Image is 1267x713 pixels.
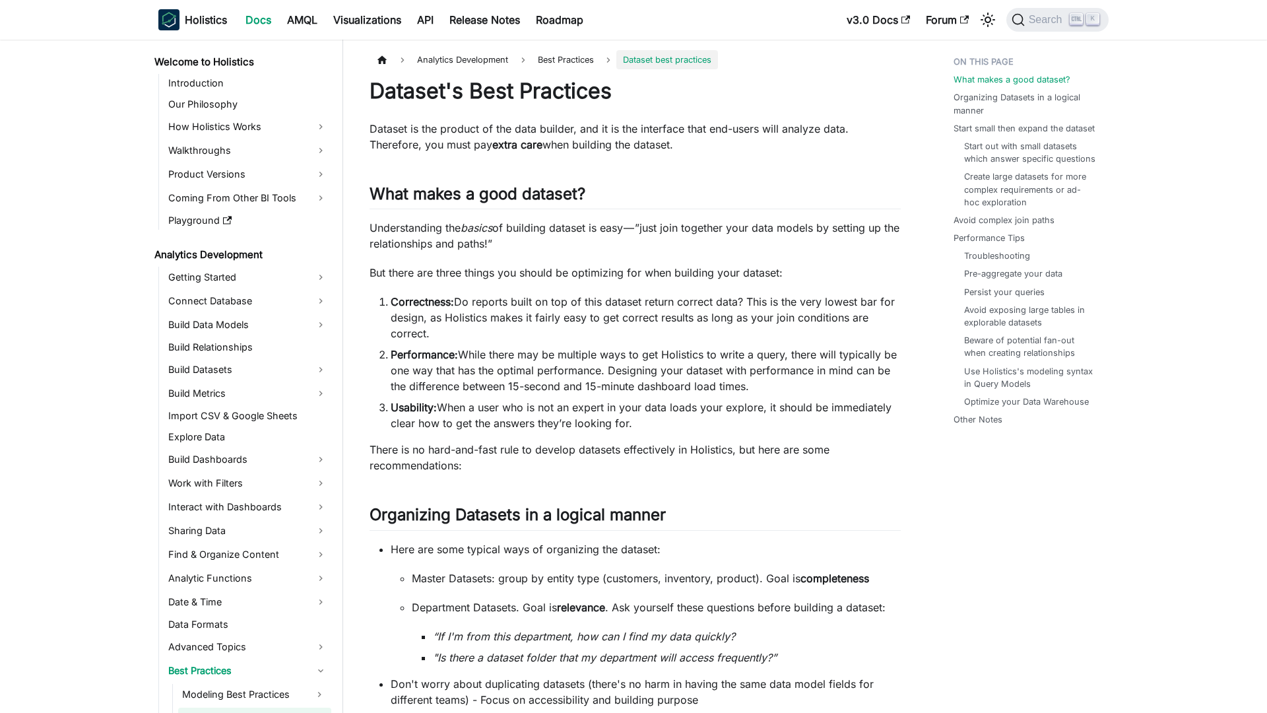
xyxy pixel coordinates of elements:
[164,428,331,446] a: Explore Data
[308,684,331,705] button: Expand sidebar category 'Modeling Best Practices'
[164,338,331,356] a: Build Relationships
[1086,13,1099,25] kbd: K
[370,184,901,209] h2: What makes a good dataset?
[412,599,901,615] p: Department Datasets. Goal is . Ask yourself these questions before building a dataset:
[164,449,331,470] a: Build Dashboards
[433,651,777,664] em: "Is there a dataset folder that my department will access frequently?”
[954,232,1025,244] a: Performance Tips
[391,399,901,431] li: When a user who is not an expert in your data loads your explore, it should be immediately clear ...
[964,250,1030,262] a: Troubleshooting
[164,520,331,541] a: Sharing Data
[164,383,331,404] a: Build Metrics
[164,592,331,613] a: Date & Time
[164,636,331,658] a: Advanced Topics
[839,9,918,30] a: v3.0 Docs
[528,9,591,30] a: Roadmap
[370,220,901,252] p: Understanding the of building dataset is easy — ”just join together your data models by setting u...
[164,615,331,634] a: Data Formats
[954,91,1101,116] a: Organizing Datasets in a logical manner
[164,95,331,114] a: Our Philosophy
[325,9,409,30] a: Visualizations
[158,9,227,30] a: HolisticsHolistics
[412,570,901,586] p: Master Datasets: group by entity type (customers, inventory, product). Goal is
[557,601,605,614] strong: relevance
[164,290,331,312] a: Connect Database
[238,9,279,30] a: Docs
[370,50,395,69] a: Home page
[150,246,331,264] a: Analytics Development
[391,348,458,361] strong: Performance:
[164,116,331,137] a: How Holistics Works
[531,50,601,69] span: Best Practices
[964,304,1095,329] a: Avoid exposing large tables in explorable datasets
[164,544,331,565] a: Find & Organize Content
[461,221,492,234] em: basics
[370,442,901,473] p: There is no hard-and-fast rule to develop datasets effectively in Holistics, but here are some re...
[918,9,977,30] a: Forum
[964,170,1095,209] a: Create large datasets for more complex requirements or ad-hoc exploration
[164,164,331,185] a: Product Versions
[954,122,1095,135] a: Start small then expand the dataset
[391,676,901,708] p: Don't worry about duplicating datasets (there's no harm in having the same data model fields for ...
[964,140,1095,165] a: Start out with small datasets which answer specific questions
[164,359,331,380] a: Build Datasets
[145,40,343,713] nav: Docs sidebar
[391,294,901,341] li: Do reports built on top of this dataset return correct data? This is the very lowest bar for desi...
[1006,8,1109,32] button: Search (Ctrl+K)
[964,267,1062,280] a: Pre-aggregate your data
[800,572,869,585] strong: completeness
[370,50,901,69] nav: Breadcrumbs
[954,214,1055,226] a: Avoid complex join paths
[964,365,1095,390] a: Use Holistics's modeling syntax in Query Models
[977,9,998,30] button: Switch between dark and light mode (currently light mode)
[433,630,735,643] em: “If I'm from this department, how can I find my data quickly?
[279,9,325,30] a: AMQL
[409,9,441,30] a: API
[954,413,1002,426] a: Other Notes
[178,684,308,705] a: Modeling Best Practices
[391,347,901,394] li: While there may be multiple ways to get Holistics to write a query, there will typically be one w...
[164,267,331,288] a: Getting Started
[441,9,528,30] a: Release Notes
[370,121,901,153] p: Dataset is the product of the data builder, and it is the interface that end-users will analyze d...
[370,505,901,530] h2: Organizing Datasets in a logical manner
[164,568,331,589] a: Analytic Functions
[391,541,901,557] p: Here are some typical ways of organizing the dataset:
[954,73,1070,86] a: What makes a good dataset?
[410,50,515,69] span: Analytics Development
[964,395,1089,408] a: Optimize your Data Warehouse
[164,407,331,425] a: Import CSV & Google Sheets
[164,314,331,335] a: Build Data Models
[964,286,1045,298] a: Persist your queries
[370,265,901,281] p: But there are three things you should be optimizing for when building your dataset:
[164,660,331,681] a: Best Practices
[158,9,179,30] img: Holistics
[164,211,331,230] a: Playground
[1025,14,1070,26] span: Search
[164,473,331,494] a: Work with Filters
[164,187,331,209] a: Coming From Other BI Tools
[391,401,437,414] strong: Usability:
[185,12,227,28] b: Holistics
[164,140,331,161] a: Walkthroughs
[150,53,331,71] a: Welcome to Holistics
[616,50,718,69] span: Dataset best practices
[370,78,901,104] h1: Dataset's Best Practices
[964,334,1095,359] a: Beware of potential fan-out when creating relationships
[391,295,454,308] strong: Correctness:
[492,138,542,151] strong: extra care
[164,496,331,518] a: Interact with Dashboards
[164,74,331,92] a: Introduction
